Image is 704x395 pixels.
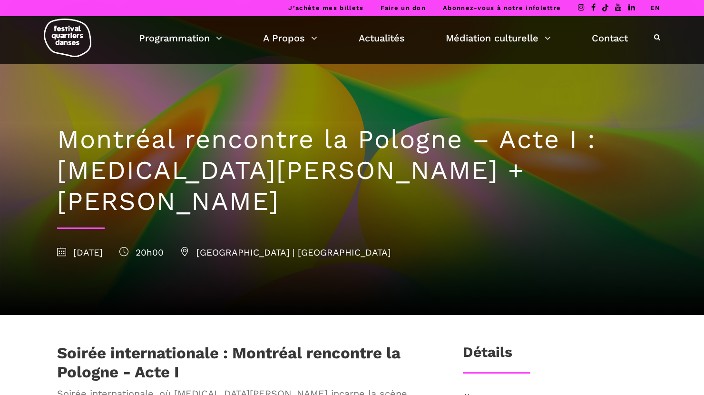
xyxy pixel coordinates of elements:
img: logo-fqd-med [44,19,91,57]
h1: Soirée internationale : Montréal rencontre la Pologne - Acte I [57,344,432,381]
a: EN [650,4,660,11]
h3: Détails [463,344,512,367]
span: [DATE] [57,247,103,258]
a: J’achète mes billets [288,4,363,11]
a: Médiation culturelle [446,30,551,46]
a: Programmation [139,30,222,46]
span: [GEOGRAPHIC_DATA] | [GEOGRAPHIC_DATA] [180,247,391,258]
span: 20h00 [119,247,164,258]
a: Actualités [359,30,405,46]
a: Contact [592,30,628,46]
a: Faire un don [381,4,426,11]
h1: Montréal rencontre la Pologne – Acte I : [MEDICAL_DATA][PERSON_NAME] + [PERSON_NAME] [57,124,647,217]
a: Abonnez-vous à notre infolettre [443,4,561,11]
a: A Propos [263,30,317,46]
